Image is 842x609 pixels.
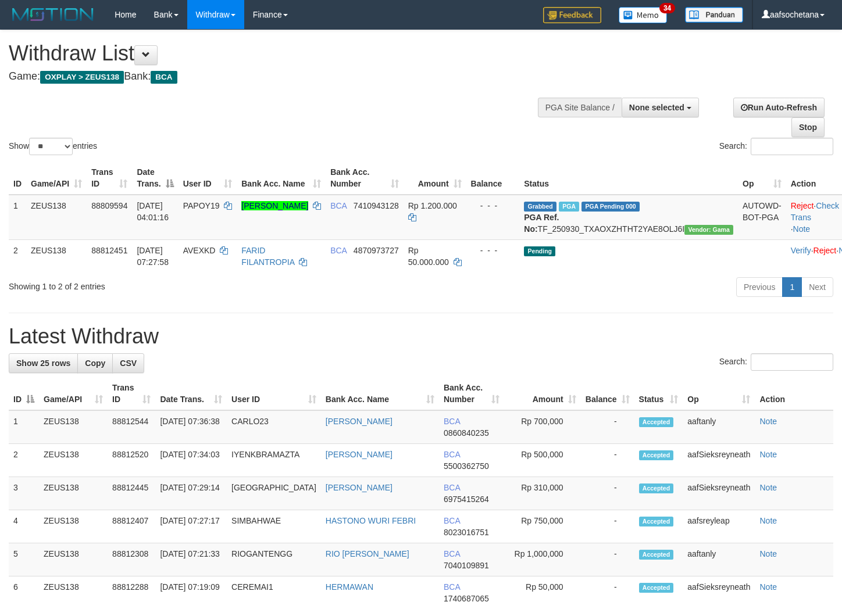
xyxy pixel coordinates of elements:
td: aafsreyleap [683,510,755,543]
span: Rp 50.000.000 [408,246,449,267]
a: Run Auto-Refresh [733,98,825,117]
td: CARLO23 [227,410,321,444]
th: Date Trans.: activate to sort column ascending [155,377,227,410]
th: ID [9,162,26,195]
th: Game/API: activate to sort column ascending [39,377,108,410]
td: Rp 750,000 [504,510,580,543]
a: Note [759,516,777,525]
td: ZEUS138 [39,543,108,576]
a: Note [759,483,777,492]
a: [PERSON_NAME] [326,450,393,459]
a: HERMAWAN [326,582,373,592]
a: Stop [791,117,825,137]
td: aafSieksreyneath [683,477,755,510]
span: Copy 1740687065 to clipboard [444,594,489,603]
th: Bank Acc. Name: activate to sort column ascending [237,162,326,195]
span: Accepted [639,583,674,593]
input: Search: [751,353,833,371]
th: Status: activate to sort column ascending [634,377,683,410]
span: Show 25 rows [16,359,70,368]
span: Copy 0860840235 to clipboard [444,428,489,438]
img: MOTION_logo.png [9,6,97,23]
td: ZEUS138 [39,510,108,543]
a: 1 [782,277,802,297]
td: SIMBAHWAE [227,510,321,543]
b: PGA Ref. No: [524,213,559,234]
span: BCA [444,417,460,426]
td: Rp 700,000 [504,410,580,444]
td: AUTOWD-BOT-PGA [738,195,786,240]
a: [PERSON_NAME] [241,201,308,210]
td: Rp 500,000 [504,444,580,477]
span: Copy 8023016751 to clipboard [444,528,489,537]
td: aafSieksreyneath [683,444,755,477]
a: Note [759,417,777,426]
td: ZEUS138 [26,195,87,240]
a: [PERSON_NAME] [326,483,393,492]
td: 88812308 [108,543,155,576]
td: [DATE] 07:21:33 [155,543,227,576]
span: CSV [120,359,137,368]
div: Showing 1 to 2 of 2 entries [9,276,342,292]
td: ZEUS138 [26,239,87,273]
a: Reject [814,246,837,255]
th: Op: activate to sort column ascending [738,162,786,195]
div: - - - [471,200,515,212]
span: BCA [330,246,347,255]
span: Accepted [639,517,674,526]
a: Next [801,277,833,297]
th: Action [755,377,833,410]
th: Trans ID: activate to sort column ascending [108,377,155,410]
a: Note [759,450,777,459]
td: aaftanly [683,543,755,576]
th: Bank Acc. Name: activate to sort column ascending [321,377,439,410]
a: Note [793,224,811,234]
h4: Game: Bank: [9,71,550,83]
span: Copy 6975415264 to clipboard [444,495,489,504]
a: Previous [736,277,783,297]
span: PAPOY19 [183,201,220,210]
span: Copy 4870973727 to clipboard [354,246,399,255]
span: Accepted [639,450,674,460]
select: Showentries [29,138,73,155]
th: Bank Acc. Number: activate to sort column ascending [326,162,404,195]
a: Verify [791,246,811,255]
th: Bank Acc. Number: activate to sort column ascending [439,377,504,410]
h1: Withdraw List [9,42,550,65]
th: User ID: activate to sort column ascending [179,162,237,195]
th: Amount: activate to sort column ascending [504,377,580,410]
a: Show 25 rows [9,353,78,373]
span: OXPLAY > ZEUS138 [40,71,124,84]
span: 34 [659,3,675,13]
td: Rp 310,000 [504,477,580,510]
a: RIO [PERSON_NAME] [326,549,409,558]
span: Accepted [639,417,674,427]
td: [DATE] 07:27:17 [155,510,227,543]
td: [DATE] 07:34:03 [155,444,227,477]
button: None selected [622,98,699,117]
span: None selected [629,103,684,112]
th: Amount: activate to sort column ascending [404,162,466,195]
td: 88812445 [108,477,155,510]
td: aaftanly [683,410,755,444]
span: BCA [151,71,177,84]
td: 4 [9,510,39,543]
th: User ID: activate to sort column ascending [227,377,321,410]
td: - [581,543,634,576]
a: Reject [791,201,814,210]
a: Check Trans [791,201,839,222]
th: Date Trans.: activate to sort column descending [132,162,178,195]
span: BCA [444,549,460,558]
th: ID: activate to sort column descending [9,377,39,410]
td: 88812407 [108,510,155,543]
span: BCA [444,450,460,459]
span: Accepted [639,483,674,493]
span: BCA [444,483,460,492]
span: Grabbed [524,202,556,212]
label: Show entries [9,138,97,155]
a: [PERSON_NAME] [326,417,393,426]
span: Pending [524,246,555,256]
a: Note [759,549,777,558]
td: ZEUS138 [39,444,108,477]
td: 1 [9,195,26,240]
